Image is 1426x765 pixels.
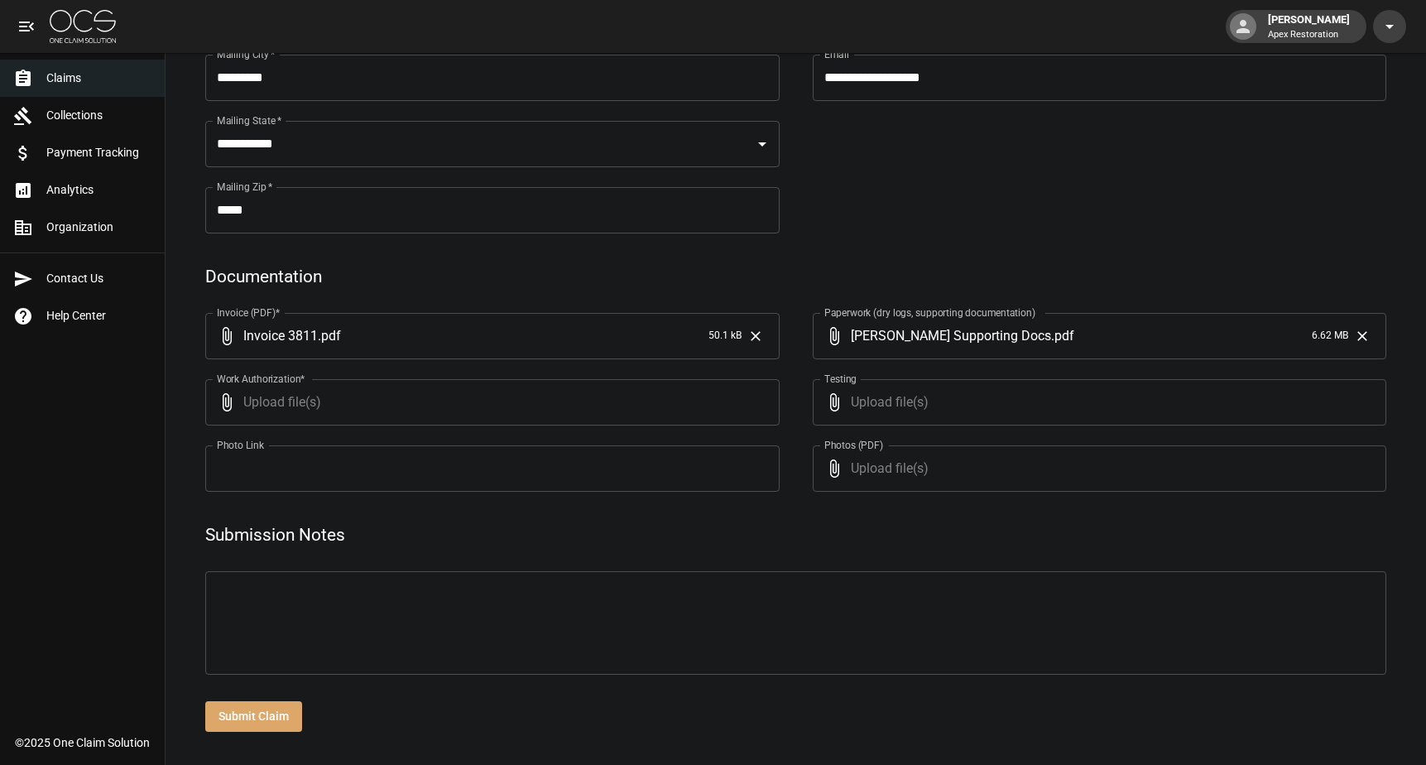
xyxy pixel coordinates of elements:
[851,445,1342,492] span: Upload file(s)
[46,307,151,325] span: Help Center
[824,438,883,452] label: Photos (PDF)
[46,107,151,124] span: Collections
[824,47,849,61] label: Email
[1350,324,1375,349] button: Clear
[217,47,276,61] label: Mailing City
[10,10,43,43] button: open drawer
[217,113,281,127] label: Mailing State
[1051,326,1074,345] span: . pdf
[46,270,151,287] span: Contact Us
[217,372,305,386] label: Work Authorization*
[46,219,151,236] span: Organization
[318,326,341,345] span: . pdf
[46,181,151,199] span: Analytics
[1268,28,1350,42] p: Apex Restoration
[824,372,857,386] label: Testing
[743,324,768,349] button: Clear
[851,326,1051,345] span: [PERSON_NAME] Supporting Docs
[217,306,281,320] label: Invoice (PDF)*
[217,180,273,194] label: Mailing Zip
[15,734,150,751] div: © 2025 One Claim Solution
[851,379,1342,426] span: Upload file(s)
[243,379,735,426] span: Upload file(s)
[1312,328,1348,344] span: 6.62 MB
[50,10,116,43] img: ocs-logo-white-transparent.png
[751,132,774,156] button: Open
[1261,12,1356,41] div: [PERSON_NAME]
[708,328,742,344] span: 50.1 kB
[205,701,302,732] button: Submit Claim
[824,306,1035,320] label: Paperwork (dry logs, supporting documentation)
[217,438,264,452] label: Photo Link
[46,70,151,87] span: Claims
[46,144,151,161] span: Payment Tracking
[243,326,318,345] span: Invoice 3811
